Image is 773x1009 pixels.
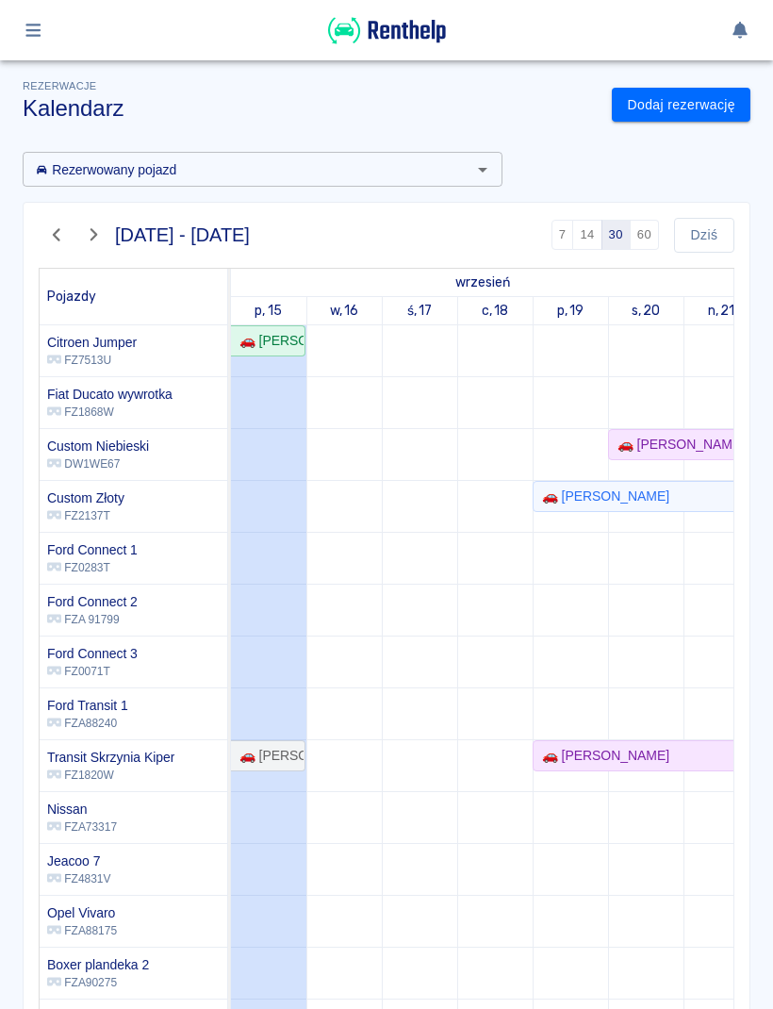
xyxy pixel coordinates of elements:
h6: Custom Niebieski [47,437,149,455]
h6: Opel Vivaro [47,903,117,922]
a: 18 września 2025 [477,297,514,324]
a: 15 września 2025 [250,297,287,324]
a: Renthelp logo [328,34,446,50]
p: FZA88240 [47,715,128,732]
p: FZA90275 [47,974,149,991]
img: Renthelp logo [328,15,446,46]
h4: [DATE] - [DATE] [115,223,250,246]
h6: Ford Transit 1 [47,696,128,715]
p: FZA 91799 [47,611,138,628]
a: 21 września 2025 [703,297,740,324]
p: FZ1820W [47,767,174,784]
h6: Ford Connect 3 [47,644,138,663]
span: Pojazdy [47,289,96,305]
input: Wyszukaj i wybierz pojazdy... [28,157,466,181]
button: Otwórz [469,157,496,183]
a: 15 września 2025 [451,269,515,296]
h6: Nissan [47,800,117,819]
h6: Custom Złoty [47,488,124,507]
div: 🚗 [PERSON_NAME] [232,746,304,766]
button: Dziś [674,218,734,253]
h6: Transit Skrzynia Kiper [47,748,174,767]
h6: Fiat Ducato wywrotka [47,385,173,404]
h6: Ford Connect 1 [47,540,138,559]
h6: Jeacoo 7 [47,852,110,870]
h6: Citroen Jumper [47,333,137,352]
a: 16 września 2025 [325,297,364,324]
p: FZ7513U [47,352,137,369]
h3: Kalendarz [23,95,597,122]
div: 🚗 [PERSON_NAME] "JUNIORVET" - [PERSON_NAME] [232,331,304,351]
div: 🚗 [PERSON_NAME] [610,435,745,455]
button: 7 dni [551,220,574,250]
p: FZA88175 [47,922,117,939]
a: 19 września 2025 [552,297,589,324]
button: 30 dni [601,220,631,250]
h6: Ford Connect 2 [47,592,138,611]
p: FZ0071T [47,663,138,680]
div: 🚗 [PERSON_NAME] [535,746,669,766]
h6: Boxer plandeka 2 [47,955,149,974]
p: FZ0283T [47,559,138,576]
p: FZ4831V [47,870,110,887]
span: Rezerwacje [23,80,96,91]
a: 17 września 2025 [403,297,437,324]
p: FZ2137T [47,507,124,524]
p: FZA73317 [47,819,117,835]
div: 🚗 [PERSON_NAME] [535,487,669,506]
a: Dodaj rezerwację [612,88,750,123]
p: FZ1868W [47,404,173,421]
p: DW1WE67 [47,455,149,472]
button: 14 dni [572,220,601,250]
a: 20 września 2025 [627,297,666,324]
button: 60 dni [630,220,659,250]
